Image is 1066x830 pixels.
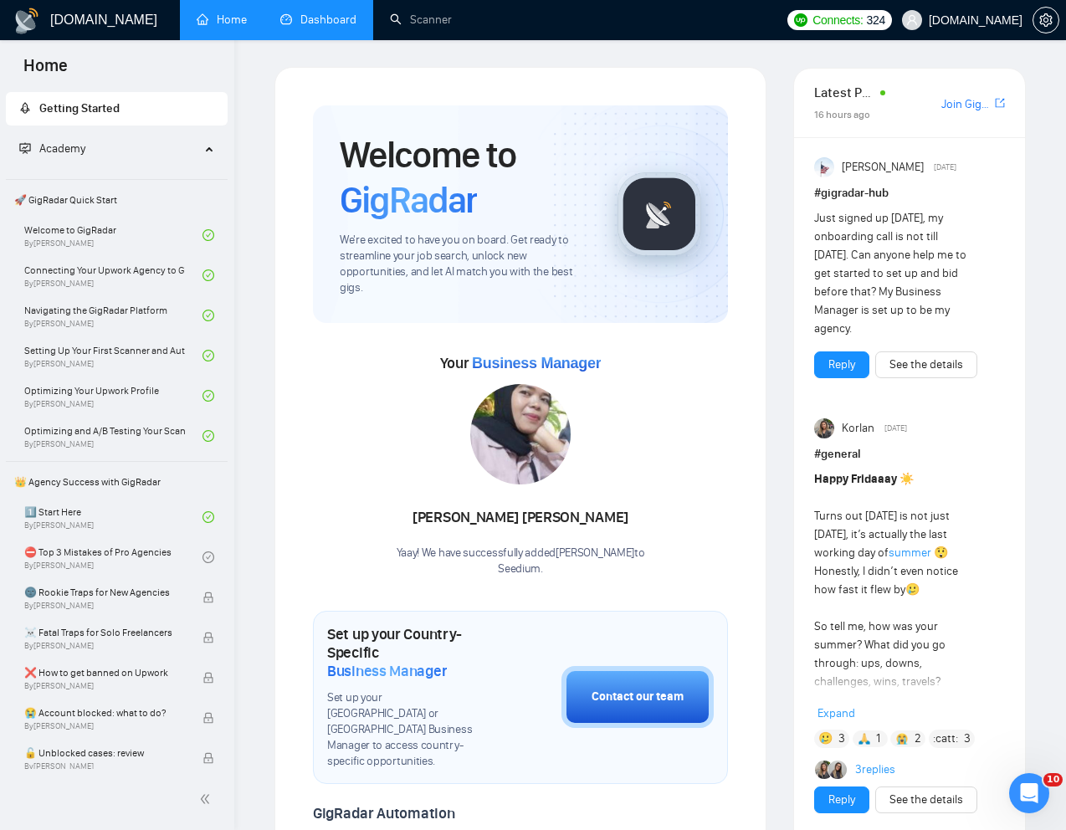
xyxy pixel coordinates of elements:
[1033,13,1058,27] span: setting
[934,546,948,560] span: 😲
[814,472,897,486] strong: Happy Fridaaay
[280,13,356,27] a: dashboardDashboard
[8,465,226,499] span: 👑 Agency Success with GigRadar
[202,350,214,361] span: check-circle
[202,632,214,643] span: lock
[855,761,895,778] a: 3replies
[472,355,601,371] span: Business Manager
[1033,13,1059,27] a: setting
[24,499,202,535] a: 1️⃣ Start HereBy[PERSON_NAME]
[814,209,966,338] div: Just signed up [DATE], my onboarding call is not till [DATE]. Can anyone help me to get started t...
[941,95,992,114] a: Join GigRadar Slack Community
[889,356,963,374] a: See the details
[592,688,684,706] div: Contact our team
[470,384,571,484] img: 1699261636320-IMG-20231031-WA0001.jpg
[24,601,185,611] span: By [PERSON_NAME]
[1043,773,1063,786] span: 10
[24,418,202,454] a: Optimizing and A/B Testing Your Scanner for Better ResultsBy[PERSON_NAME]
[817,706,855,720] span: Expand
[995,96,1005,110] span: export
[340,177,477,223] span: GigRadar
[842,158,924,177] span: [PERSON_NAME]
[815,761,833,779] img: Korlan
[24,704,185,721] span: 😭 Account blocked: what to do?
[202,390,214,402] span: check-circle
[814,418,834,438] img: Korlan
[818,730,833,748] span: 🥲
[39,141,85,156] span: Academy
[202,269,214,281] span: check-circle
[24,664,185,681] span: ❌ How to get banned on Upwork
[828,761,847,779] img: Mariia Heshka
[964,730,971,747] span: 3
[313,804,454,822] span: GigRadar Automation
[19,141,85,156] span: Academy
[842,419,874,438] span: Korlan
[933,730,958,748] span: :catt:
[24,721,185,731] span: By [PERSON_NAME]
[397,561,645,577] p: Seedium .
[867,11,885,29] span: 324
[24,624,185,641] span: ☠️ Fatal Traps for Solo Freelancers
[934,160,956,175] span: [DATE]
[561,666,714,728] button: Contact our team
[202,511,214,523] span: check-circle
[814,351,869,378] button: Reply
[858,733,870,745] img: 🙏
[889,791,963,809] a: See the details
[814,157,834,177] img: Anisuzzaman Khan
[202,551,214,563] span: check-circle
[899,472,914,486] span: ☀️
[8,183,226,217] span: 🚀 GigRadar Quick Start
[24,641,185,651] span: By [PERSON_NAME]
[202,592,214,603] span: lock
[24,745,185,761] span: 🔓 Unblocked cases: review
[202,229,214,241] span: check-circle
[24,217,202,254] a: Welcome to GigRadarBy[PERSON_NAME]
[1009,773,1049,813] iframe: Intercom live chat
[397,546,645,577] div: Yaay! We have successfully added [PERSON_NAME] to
[199,791,216,807] span: double-left
[24,377,202,414] a: Optimizing Your Upwork ProfileBy[PERSON_NAME]
[875,351,977,378] button: See the details
[24,297,202,334] a: Navigating the GigRadar PlatformBy[PERSON_NAME]
[794,13,807,27] img: upwork-logo.png
[390,13,452,27] a: searchScanner
[906,14,918,26] span: user
[814,786,869,813] button: Reply
[24,337,202,374] a: Setting Up Your First Scanner and Auto-BidderBy[PERSON_NAME]
[19,102,31,114] span: rocket
[440,354,602,372] span: Your
[24,584,185,601] span: 🌚 Rookie Traps for New Agencies
[202,672,214,684] span: lock
[202,430,214,442] span: check-circle
[884,421,907,436] span: [DATE]
[1033,7,1059,33] button: setting
[814,82,875,103] span: Latest Posts from the GigRadar Community
[13,8,40,34] img: logo
[828,791,855,809] a: Reply
[875,786,977,813] button: See the details
[39,101,120,115] span: Getting Started
[896,733,908,745] img: 😭
[397,504,645,532] div: [PERSON_NAME] [PERSON_NAME]
[814,445,1005,464] h1: # general
[340,132,591,223] h1: Welcome to
[327,690,478,770] span: Set up your [GEOGRAPHIC_DATA] or [GEOGRAPHIC_DATA] Business Manager to access country-specific op...
[340,233,591,296] span: We're excited to have you on board. Get ready to streamline your job search, unlock new opportuni...
[905,582,920,597] span: 🥲
[6,92,228,126] li: Getting Started
[814,109,870,120] span: 16 hours ago
[814,184,1005,202] h1: # gigradar-hub
[10,54,81,89] span: Home
[812,11,863,29] span: Connects:
[828,356,855,374] a: Reply
[19,142,31,154] span: fund-projection-screen
[618,172,701,256] img: gigradar-logo.png
[24,681,185,691] span: By [PERSON_NAME]
[24,539,202,576] a: ⛔ Top 3 Mistakes of Pro AgenciesBy[PERSON_NAME]
[876,730,880,747] span: 1
[915,730,921,747] span: 2
[197,13,247,27] a: homeHome
[202,310,214,321] span: check-circle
